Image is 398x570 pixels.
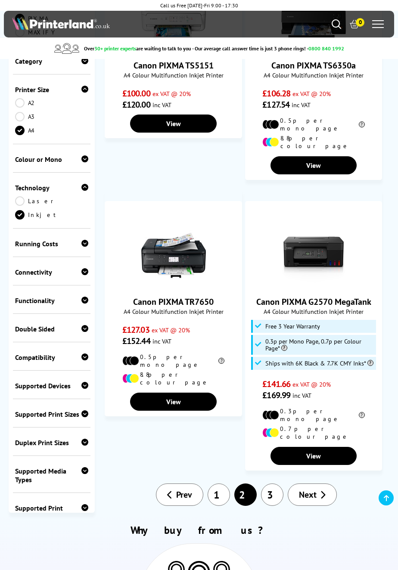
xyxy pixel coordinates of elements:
a: Search [332,19,341,29]
span: A4 Colour Multifunction Inkjet Printer [250,71,378,79]
span: inc VAT [292,101,311,109]
div: Technology [15,183,88,192]
span: Prev [176,489,192,500]
span: inc VAT [292,391,311,400]
li: 0.3p per mono page [262,407,364,423]
a: Next [288,483,337,506]
span: inc VAT [152,337,171,345]
span: £169.99 [262,390,290,401]
span: 0800 840 1992 [308,45,344,52]
div: Category [15,57,88,65]
a: A4 [15,126,88,135]
span: £127.03 [122,324,149,335]
a: Prev [156,483,203,506]
div: Connectivity [15,268,88,276]
span: Next [299,489,317,500]
span: A4 Colour Multifunction Inkjet Printer [109,307,237,316]
a: Inkjet [15,210,88,220]
span: Free 3 Year Warranty [265,323,320,330]
span: £106.28 [262,88,290,99]
span: A4 Colour Multifunction Inkjet Printer [109,71,237,79]
a: Canon PIXMA TR7650 [133,296,214,307]
span: Ships with 6K Black & 7.7K CMY Inks* [265,360,373,367]
div: Duplex Print Sizes [15,438,88,447]
li: 0.7p per colour page [262,425,364,440]
a: Laser [15,196,88,206]
a: Printerland Logo [12,16,199,32]
div: Functionality [15,296,88,305]
div: Supported Print Sizes [15,410,88,418]
a: Canon PIXMA TS6350a [271,60,356,71]
a: View [130,115,216,133]
a: 1 [208,483,230,506]
h2: Why buy from us? [12,524,386,537]
a: Canon PIXMA TR7650 [141,281,206,289]
span: 30+ printer experts [94,45,136,52]
a: Canon PIXMA G2570 MegaTank [281,281,346,289]
span: £127.54 [262,99,289,110]
a: View [130,393,216,411]
a: Canon PIXMA G2570 MegaTank [256,296,371,307]
span: 0.3p per Mono Page, 0.7p per Colour Page* [265,338,374,352]
div: Supported Devices [15,381,88,390]
img: Printerland Logo [12,16,110,30]
a: View [271,447,357,465]
span: Over are waiting to talk to you [84,45,191,52]
span: £152.44 [122,335,150,347]
li: 8.8p per colour page [122,371,224,386]
img: Canon PIXMA G2570 MegaTank [281,223,346,288]
div: Colour or Mono [15,155,88,164]
a: A2 [15,98,88,108]
span: ex VAT @ 20% [152,90,191,98]
a: A3 [15,112,88,121]
li: 0.5p per mono page [262,117,364,132]
span: £120.00 [122,99,150,110]
div: Supported Media Types [15,467,88,484]
span: ex VAT @ 20% [292,90,331,98]
span: inc VAT [152,101,171,109]
span: ex VAT @ 20% [292,380,331,388]
div: Double Sided [15,325,88,333]
li: 0.5p per mono page [122,353,224,369]
a: Canon PIXMA TS5151 [134,60,214,71]
span: 0 [356,18,364,27]
span: - Our average call answer time is just 3 phone rings! - [192,45,344,52]
div: Compatibility [15,353,88,362]
img: Canon PIXMA TR7650 [141,223,206,288]
div: Supported Print Weights [15,504,88,521]
div: Running Costs [15,239,88,248]
span: £141.66 [262,378,290,390]
a: View [271,156,357,174]
span: ex VAT @ 20% [152,326,190,334]
a: 3 [261,483,283,506]
span: A4 Colour Multifunction Inkjet Printer [250,307,378,316]
a: 0 [350,19,359,29]
li: 8.8p per colour page [262,134,364,150]
span: £100.00 [122,88,150,99]
div: Printer Size [15,85,88,94]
